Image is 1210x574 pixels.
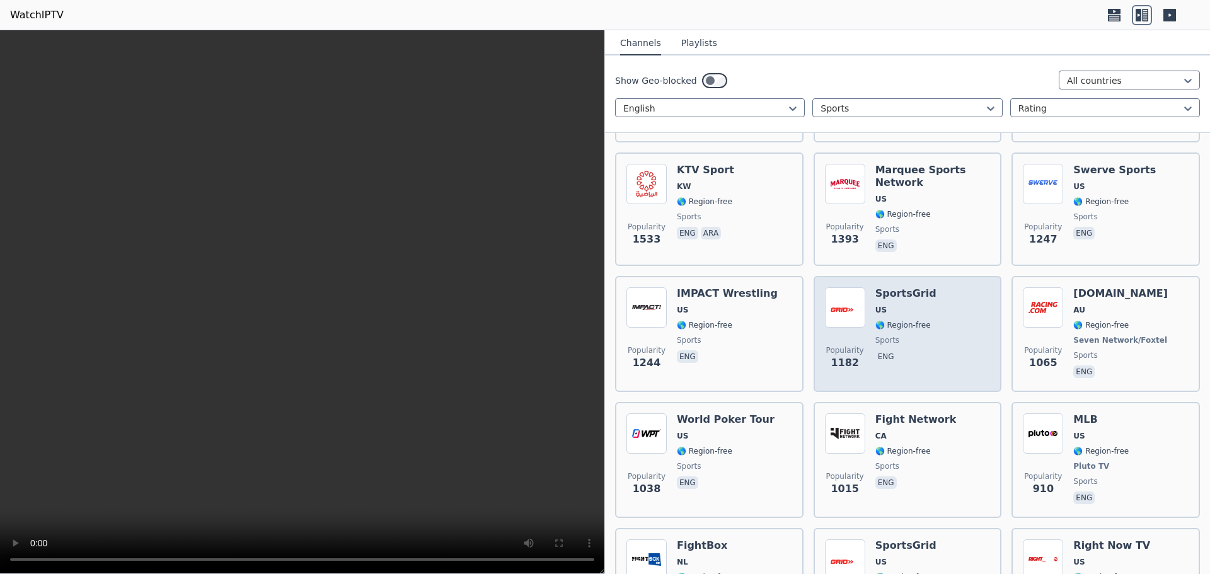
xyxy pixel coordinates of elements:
span: 🌎 Region-free [875,209,931,219]
span: Popularity [1024,345,1062,355]
span: 🌎 Region-free [677,446,732,456]
h6: [DOMAIN_NAME] [1073,287,1170,300]
h6: IMPACT Wrestling [677,287,778,300]
span: sports [875,335,899,345]
img: World Poker Tour [626,413,667,454]
p: eng [875,350,897,363]
span: 🌎 Region-free [875,320,931,330]
span: 1533 [633,232,661,247]
h6: FightBox [677,539,732,552]
span: sports [1073,476,1097,486]
span: 910 [1033,481,1054,497]
img: Racing.com [1023,287,1063,328]
h6: Right Now TV [1073,539,1158,552]
span: sports [677,335,701,345]
span: Popularity [826,222,864,232]
span: US [875,305,887,315]
img: Marquee Sports Network [825,164,865,204]
h6: SportsGrid [875,287,936,300]
span: Popularity [628,345,665,355]
span: Seven Network/Foxtel [1073,335,1167,345]
span: 🌎 Region-free [1073,197,1129,207]
span: US [875,194,887,204]
p: eng [875,239,897,252]
span: 1393 [831,232,859,247]
span: sports [875,224,899,234]
span: sports [677,461,701,471]
span: AU [1073,305,1085,315]
h6: KTV Sport [677,164,734,176]
span: 1015 [831,481,859,497]
span: US [677,431,688,441]
span: Popularity [1024,222,1062,232]
button: Playlists [681,32,717,55]
img: SportsGrid [825,287,865,328]
img: Swerve Sports [1023,164,1063,204]
p: eng [677,227,698,239]
span: sports [677,212,701,222]
p: ara [701,227,721,239]
img: IMPACT Wrestling [626,287,667,328]
h6: MLB [1073,413,1129,426]
p: eng [677,350,698,363]
p: eng [875,476,897,489]
span: US [1073,431,1085,441]
span: sports [1073,212,1097,222]
span: 1038 [633,481,661,497]
span: US [677,305,688,315]
span: 1065 [1029,355,1057,370]
span: Popularity [826,471,864,481]
img: KTV Sport [626,164,667,204]
img: Fight Network [825,413,865,454]
p: eng [1073,491,1095,504]
span: Popularity [826,345,864,355]
span: Popularity [628,471,665,481]
span: 1244 [633,355,661,370]
span: KW [677,181,691,192]
p: eng [677,476,698,489]
span: sports [1073,350,1097,360]
button: Channels [620,32,661,55]
span: Popularity [628,222,665,232]
span: CA [875,431,887,441]
h6: Marquee Sports Network [875,164,991,189]
label: Show Geo-blocked [615,74,697,87]
span: US [1073,181,1085,192]
h6: SportsGrid [875,539,936,552]
span: Pluto TV [1073,461,1109,471]
span: sports [875,461,899,471]
span: US [875,557,887,567]
span: 🌎 Region-free [875,446,931,456]
p: eng [1073,365,1095,378]
span: NL [677,557,688,567]
h6: Swerve Sports [1073,164,1156,176]
span: Popularity [1024,471,1062,481]
span: 1182 [831,355,859,370]
h6: World Poker Tour [677,413,775,426]
span: 🌎 Region-free [677,197,732,207]
img: MLB [1023,413,1063,454]
h6: Fight Network [875,413,957,426]
a: WatchIPTV [10,8,64,23]
p: eng [1073,227,1095,239]
span: 🌎 Region-free [1073,446,1129,456]
span: 🌎 Region-free [1073,320,1129,330]
span: 1247 [1029,232,1057,247]
span: 🌎 Region-free [677,320,732,330]
span: US [1073,557,1085,567]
